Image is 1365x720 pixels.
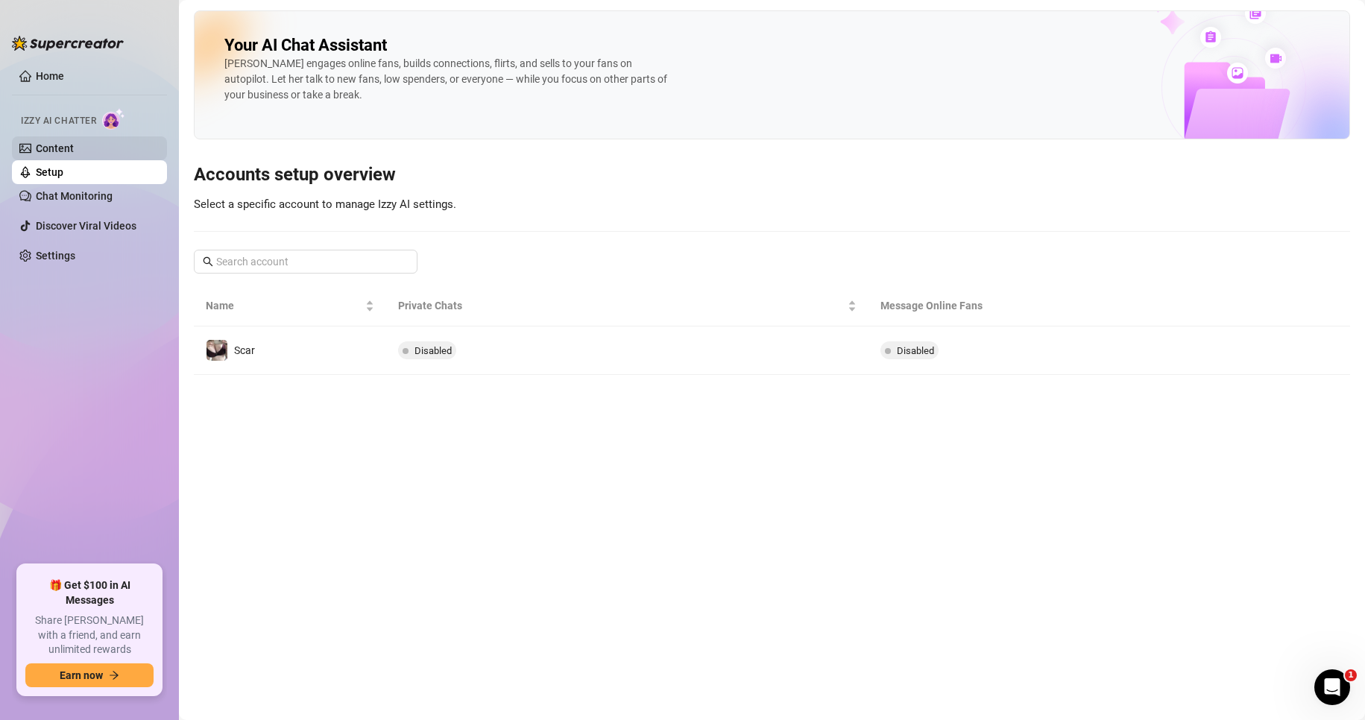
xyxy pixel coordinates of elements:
[1314,669,1350,705] iframe: Intercom live chat
[194,285,386,326] th: Name
[194,198,456,211] span: Select a specific account to manage Izzy AI settings.
[21,114,96,128] span: Izzy AI Chatter
[109,670,119,680] span: arrow-right
[36,166,63,178] a: Setup
[216,253,397,270] input: Search account
[234,344,255,356] span: Scar
[102,108,125,130] img: AI Chatter
[12,36,124,51] img: logo-BBDzfeDw.svg
[25,613,154,657] span: Share [PERSON_NAME] with a friend, and earn unlimited rewards
[224,35,387,56] h2: Your AI Chat Assistant
[207,340,227,361] img: Scar
[897,345,934,356] span: Disabled
[206,297,362,314] span: Name
[25,663,154,687] button: Earn nowarrow-right
[36,70,64,82] a: Home
[194,163,1350,187] h3: Accounts setup overview
[1345,669,1357,681] span: 1
[414,345,452,356] span: Disabled
[25,578,154,607] span: 🎁 Get $100 in AI Messages
[60,669,103,681] span: Earn now
[36,250,75,262] a: Settings
[36,142,74,154] a: Content
[36,220,136,232] a: Discover Viral Videos
[386,285,868,326] th: Private Chats
[398,297,844,314] span: Private Chats
[203,256,213,267] span: search
[224,56,672,103] div: [PERSON_NAME] engages online fans, builds connections, flirts, and sells to your fans on autopilo...
[36,190,113,202] a: Chat Monitoring
[869,285,1190,326] th: Message Online Fans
